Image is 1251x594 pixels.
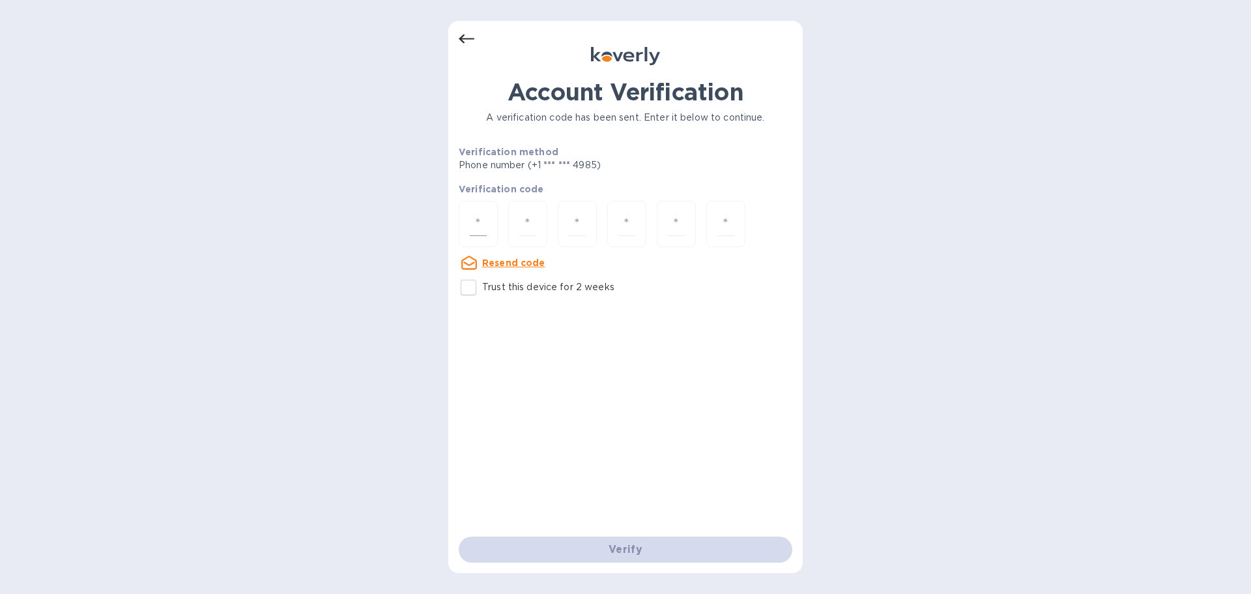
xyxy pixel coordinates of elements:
b: Verification method [459,147,558,157]
p: Trust this device for 2 weeks [482,280,614,294]
p: A verification code has been sent. Enter it below to continue. [459,111,792,125]
p: Phone number (+1 *** *** 4985) [459,158,700,172]
h1: Account Verification [459,78,792,106]
p: Verification code [459,183,792,196]
u: Resend code [482,258,545,268]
